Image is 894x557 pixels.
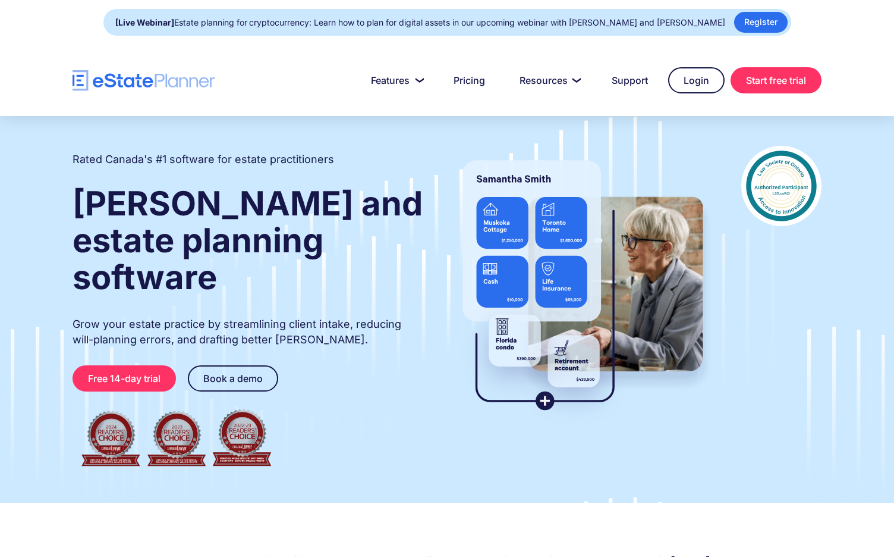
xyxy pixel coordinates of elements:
[73,317,424,348] p: Grow your estate practice by streamlining client intake, reducing will-planning errors, and draft...
[357,68,433,92] a: Features
[731,67,821,93] a: Start free trial
[73,70,215,91] a: home
[597,68,662,92] a: Support
[73,183,423,298] strong: [PERSON_NAME] and estate planning software
[734,12,788,33] a: Register
[73,365,176,392] a: Free 14-day trial
[668,67,725,93] a: Login
[505,68,591,92] a: Resources
[115,14,725,31] div: Estate planning for cryptocurrency: Learn how to plan for digital assets in our upcoming webinar ...
[188,365,278,392] a: Book a demo
[439,68,499,92] a: Pricing
[73,152,334,167] h2: Rated Canada's #1 software for estate practitioners
[448,146,717,425] img: estate planner showing wills to their clients, using eState Planner, a leading estate planning so...
[115,17,174,27] strong: [Live Webinar]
